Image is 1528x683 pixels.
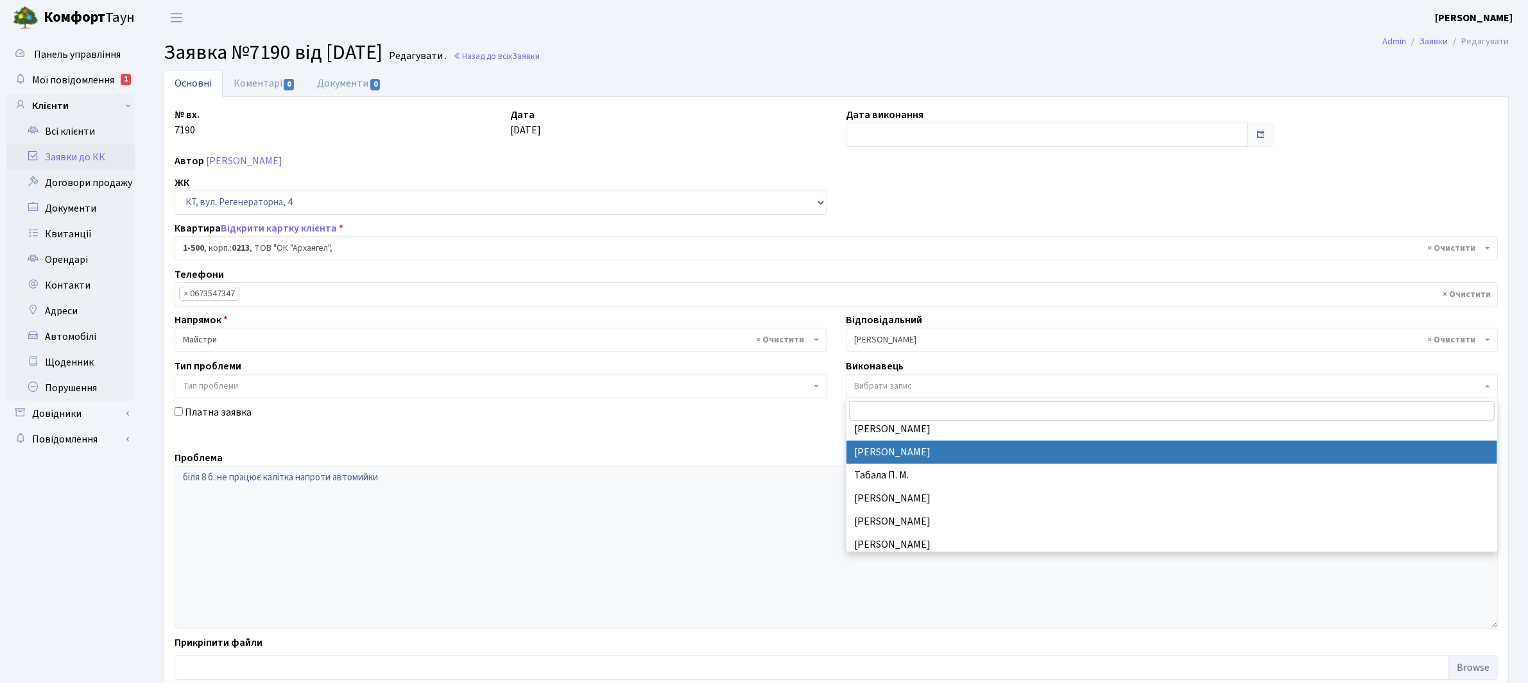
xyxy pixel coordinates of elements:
[1363,28,1528,55] nav: breadcrumb
[44,7,105,28] b: Комфорт
[175,312,228,328] label: Напрямок
[6,170,135,196] a: Договори продажу
[6,67,135,93] a: Мої повідомлення1
[1420,35,1448,48] a: Заявки
[175,466,1498,628] textarea: біля 8 б. не працює калітка напроти автомийки
[756,333,804,346] span: Видалити всі елементи
[185,405,252,420] label: Платна заявка
[121,74,131,85] div: 1
[1443,288,1491,301] span: Видалити всі елементи
[175,328,827,352] span: Майстри
[164,70,223,97] a: Основні
[221,221,337,235] a: Відкрити картку клієнта
[846,510,1497,533] li: [PERSON_NAME]
[501,107,836,147] div: [DATE]
[846,312,922,328] label: Відповідальний
[223,70,306,97] a: Коментарі
[6,93,135,119] a: Клієнти
[846,358,904,374] label: Виконавець
[846,441,1497,464] li: [PERSON_NAME]
[1435,10,1513,26] a: [PERSON_NAME]
[6,426,135,452] a: Повідомлення
[175,153,204,169] label: Автор
[175,267,224,282] label: Телефони
[164,38,382,67] span: Заявка №7190 від [DATE]
[6,350,135,375] a: Щоденник
[846,107,923,122] label: Дата виконання
[1427,242,1475,255] span: Видалити всі елементи
[175,450,223,466] label: Проблема
[6,247,135,273] a: Орендарі
[306,70,392,97] a: Документи
[6,375,135,401] a: Порушення
[846,533,1497,556] li: [PERSON_NAME]
[846,464,1497,487] li: Табала П. М.
[6,298,135,324] a: Адреси
[6,42,135,67] a: Панель управління
[206,154,282,168] a: [PERSON_NAME]
[386,50,447,62] small: Редагувати .
[165,107,501,147] div: 7190
[453,50,540,62] a: Назад до всіхЗаявки
[183,242,1482,255] span: <b>1-500</b>, корп.: <b>0213</b>, ТОВ "ОК "Архангел",
[179,287,239,301] li: 0673547347
[1382,35,1406,48] a: Admin
[175,236,1498,260] span: <b>1-500</b>, корп.: <b>0213</b>, ТОВ "ОК "Архангел",
[175,107,200,122] label: № вх.
[6,144,135,170] a: Заявки до КК
[32,73,114,87] span: Мої повідомлення
[1448,35,1509,49] li: Редагувати
[6,221,135,247] a: Квитанції
[175,635,262,650] label: Прикріпити файли
[1427,333,1475,346] span: Видалити всі елементи
[6,196,135,221] a: Документи
[232,242,250,255] b: 0213
[175,358,241,374] label: Тип проблеми
[6,401,135,426] a: Довідники
[184,287,188,300] span: ×
[6,324,135,350] a: Автомобілі
[13,5,39,31] img: logo.png
[284,79,294,90] span: 0
[1435,11,1513,25] b: [PERSON_NAME]
[175,221,343,236] label: Квартира
[854,380,912,392] span: Вибрати запис
[846,328,1498,352] span: Навроцька Ю.В.
[370,79,381,90] span: 0
[175,175,189,190] label: ЖК
[6,273,135,298] a: Контакти
[510,107,535,122] label: Дата
[6,119,135,144] a: Всі клієнти
[183,242,204,255] b: 1-500
[846,417,1497,441] li: [PERSON_NAME]
[183,333,811,346] span: Майстри
[160,7,193,28] button: Переключити навігацію
[44,7,135,29] span: Таун
[183,380,238,392] span: Тип проблеми
[512,50,540,62] span: Заявки
[34,47,121,62] span: Панель управління
[846,487,1497,510] li: [PERSON_NAME]
[854,333,1482,346] span: Навроцька Ю.В.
